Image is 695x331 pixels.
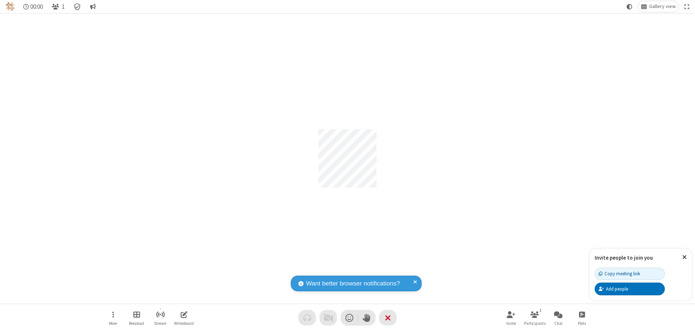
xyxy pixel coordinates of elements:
[649,4,676,9] span: Gallery view
[341,310,358,326] button: Send a reaction
[624,1,635,12] button: Using system theme
[62,3,65,10] span: 1
[571,307,593,328] button: Open poll
[87,1,99,12] button: Conversation
[677,248,692,266] button: Close popover
[71,1,84,12] div: Meeting details Encryption enabled
[358,310,375,326] button: Raise hand
[599,270,640,277] div: Copy meeting link
[109,321,117,326] span: More
[320,310,337,326] button: Video
[547,307,569,328] button: Open chat
[129,321,144,326] span: Breakout
[6,2,15,11] img: QA Selenium DO NOT DELETE OR CHANGE
[595,268,665,280] button: Copy meeting link
[500,307,522,328] button: Invite participants (Alt+I)
[149,307,171,328] button: Start streaming
[174,321,194,326] span: Whiteboard
[538,307,544,314] div: 1
[595,254,653,261] label: Invite people to join you
[682,1,692,12] button: Fullscreen
[506,321,516,326] span: Invite
[595,283,665,295] button: Add people
[49,1,68,12] button: Open participant list
[524,307,546,328] button: Open participant list
[173,307,195,328] button: Open shared whiteboard
[578,321,586,326] span: Polls
[20,1,46,12] div: Timer
[554,321,563,326] span: Chat
[379,310,397,326] button: End or leave meeting
[102,307,124,328] button: Open menu
[524,321,546,326] span: Participants
[126,307,148,328] button: Manage Breakout Rooms
[154,321,166,326] span: Stream
[298,310,316,326] button: Audio problem - check your Internet connection or call by phone
[306,279,400,288] span: Want better browser notifications?
[638,1,679,12] button: Change layout
[30,3,43,10] span: 00:00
